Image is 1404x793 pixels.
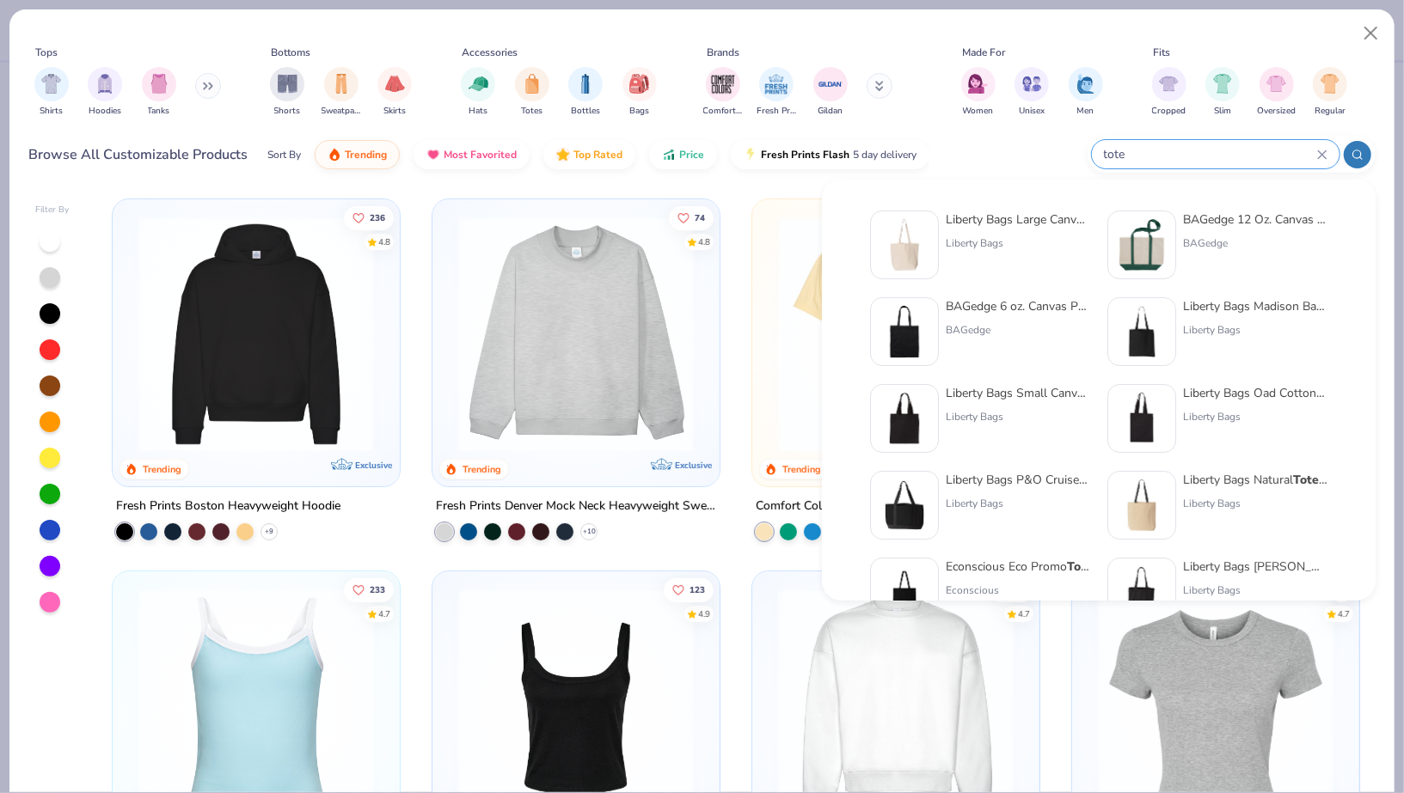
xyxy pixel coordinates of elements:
[274,105,301,118] span: Shorts
[962,45,1005,60] div: Made For
[1115,565,1168,619] img: 42d56a04-b660-44f9-8ef7-304a51b6a760
[1321,74,1340,94] img: Regular Image
[414,140,530,169] button: Most Favorited
[694,213,704,222] span: 74
[668,205,713,229] button: Like
[1183,297,1327,315] div: Liberty Bags Madison Basic
[1076,74,1095,94] img: Men Image
[679,148,704,162] span: Price
[29,144,248,165] div: Browse All Customizable Products
[1183,471,1327,489] div: Liberty Bags Natural With Contrast-Color Handles
[88,67,122,118] button: filter button
[1152,105,1186,118] span: Cropped
[278,74,297,94] img: Shorts Image
[1017,607,1029,620] div: 4.7
[89,105,121,118] span: Hoodies
[757,67,796,118] button: filter button
[576,74,595,94] img: Bottles Image
[450,217,702,452] img: f5d85501-0dbb-4ee4-b115-c08fa3845d83
[1355,17,1388,50] button: Close
[1313,67,1347,118] div: filter for Regular
[703,67,743,118] button: filter button
[649,140,717,169] button: Price
[878,218,931,271] img: 18a346f4-066a-4ba1-bd8c-7160f2b46754
[710,71,736,97] img: Comfort Colors Image
[1015,67,1049,118] button: filter button
[1152,67,1186,118] div: filter for Cropped
[1213,74,1232,94] img: Slim Image
[34,67,69,118] button: filter button
[961,67,996,118] button: filter button
[383,217,635,452] img: d4a37e75-5f2b-4aef-9a6e-23330c63bbc0
[272,45,311,60] div: Bottoms
[345,148,387,162] span: Trending
[946,471,1090,489] div: Liberty Bags P&O Cruiser - 7002
[469,105,487,118] span: Hats
[315,140,400,169] button: Trending
[946,558,1090,576] div: Econscious Eco Promo
[707,45,739,60] div: Brands
[1115,392,1168,445] img: 023b2e3e-e657-4517-9626-d9b1eed8d70c
[1337,607,1349,620] div: 4.7
[369,213,384,222] span: 236
[878,392,931,445] img: 119f3be6-5c8d-4dec-a817-4e77bf7f5439
[322,67,361,118] div: filter for Sweatpants
[1266,74,1286,94] img: Oversized Image
[878,479,931,532] img: 24e92d39-60ac-4e7c-be29-2e95d78d0b5f
[142,67,176,118] button: filter button
[1115,479,1168,532] img: 4eef1cd2-1b12-4e58-ab3b-8be782f5c6af
[622,67,657,118] button: filter button
[377,235,389,248] div: 4.8
[377,67,412,118] button: filter button
[1069,67,1103,118] div: filter for Men
[946,583,1090,598] div: Econscious
[444,148,517,162] span: Most Favorited
[757,105,796,118] span: Fresh Prints
[515,67,549,118] div: filter for Totes
[946,235,1090,251] div: Liberty Bags
[813,67,848,118] button: filter button
[343,205,393,229] button: Like
[515,67,549,118] button: filter button
[1159,74,1179,94] img: Cropped Image
[1183,322,1327,338] div: Liberty Bags
[461,67,495,118] div: filter for Hats
[757,67,796,118] div: filter for Fresh Prints
[1205,67,1240,118] div: filter for Slim
[689,585,704,594] span: 123
[1257,67,1296,118] div: filter for Oversized
[377,607,389,620] div: 4.7
[1069,67,1103,118] button: filter button
[95,74,114,94] img: Hoodies Image
[1019,105,1045,118] span: Unisex
[116,496,340,517] div: Fresh Prints Boston Heavyweight Hoodie
[1183,583,1327,598] div: Liberty Bags
[1183,558,1327,576] div: Liberty Bags [PERSON_NAME]
[582,527,595,537] span: + 10
[383,105,406,118] span: Skirts
[148,105,170,118] span: Tanks
[355,460,392,471] span: Exclusive
[629,105,649,118] span: Bags
[1022,74,1042,94] img: Unisex Image
[377,67,412,118] div: filter for Skirts
[756,496,988,517] div: Comfort Colors Adult Heavyweight T-Shirt
[813,67,848,118] div: filter for Gildan
[1152,67,1186,118] button: filter button
[521,105,543,118] span: Totes
[629,74,648,94] img: Bags Image
[963,105,994,118] span: Women
[267,147,301,162] div: Sort By
[1293,472,1327,488] strong: Tote
[946,210,1090,229] div: Liberty Bags Large Canvas
[663,577,713,601] button: Like
[1183,235,1327,251] div: BAGedge
[697,235,709,248] div: 4.8
[1313,67,1347,118] button: filter button
[769,217,1022,452] img: 029b8af0-80e6-406f-9fdc-fdf898547912
[130,217,383,452] img: 91acfc32-fd48-4d6b-bdad-a4c1a30ac3fc
[697,607,709,620] div: 4.9
[568,67,603,118] button: filter button
[1088,211,1114,228] strong: Tote
[556,148,570,162] img: TopRated.gif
